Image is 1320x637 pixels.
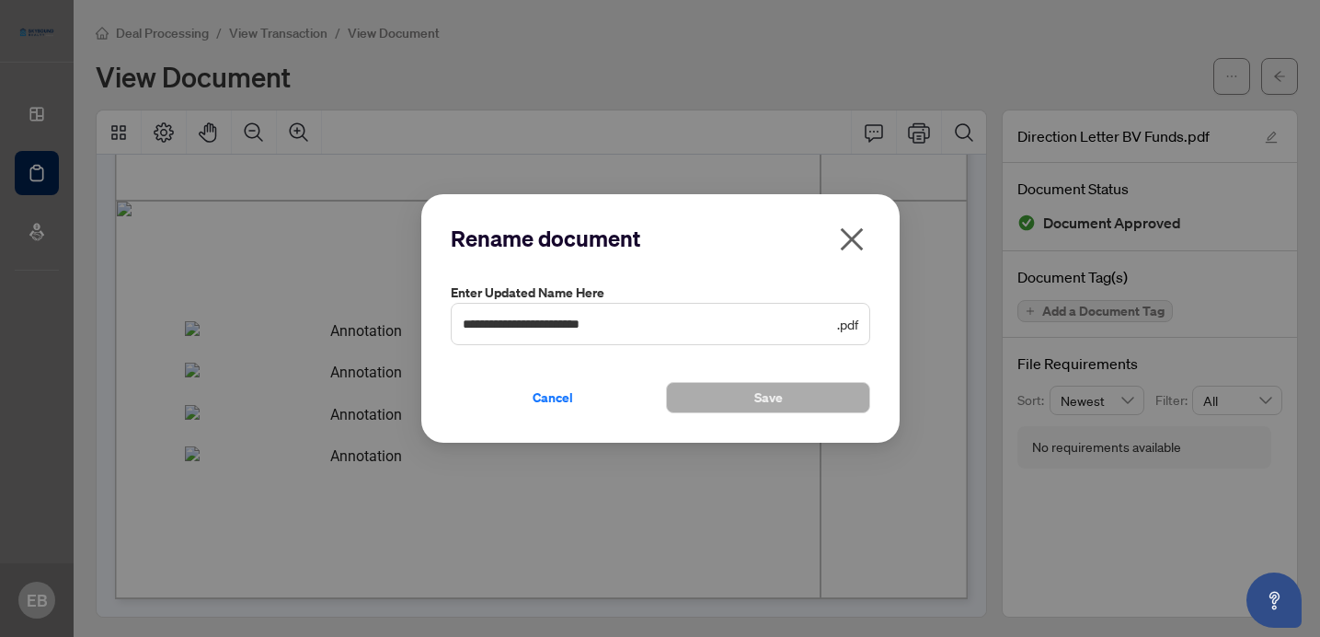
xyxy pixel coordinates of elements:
button: Open asap [1246,573,1302,628]
span: close [837,225,867,254]
button: Save [666,382,870,413]
span: .pdf [837,314,858,334]
label: Enter updated name here [451,283,870,303]
button: Cancel [451,382,655,413]
h2: Rename document [451,224,870,253]
span: Cancel [533,383,573,412]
